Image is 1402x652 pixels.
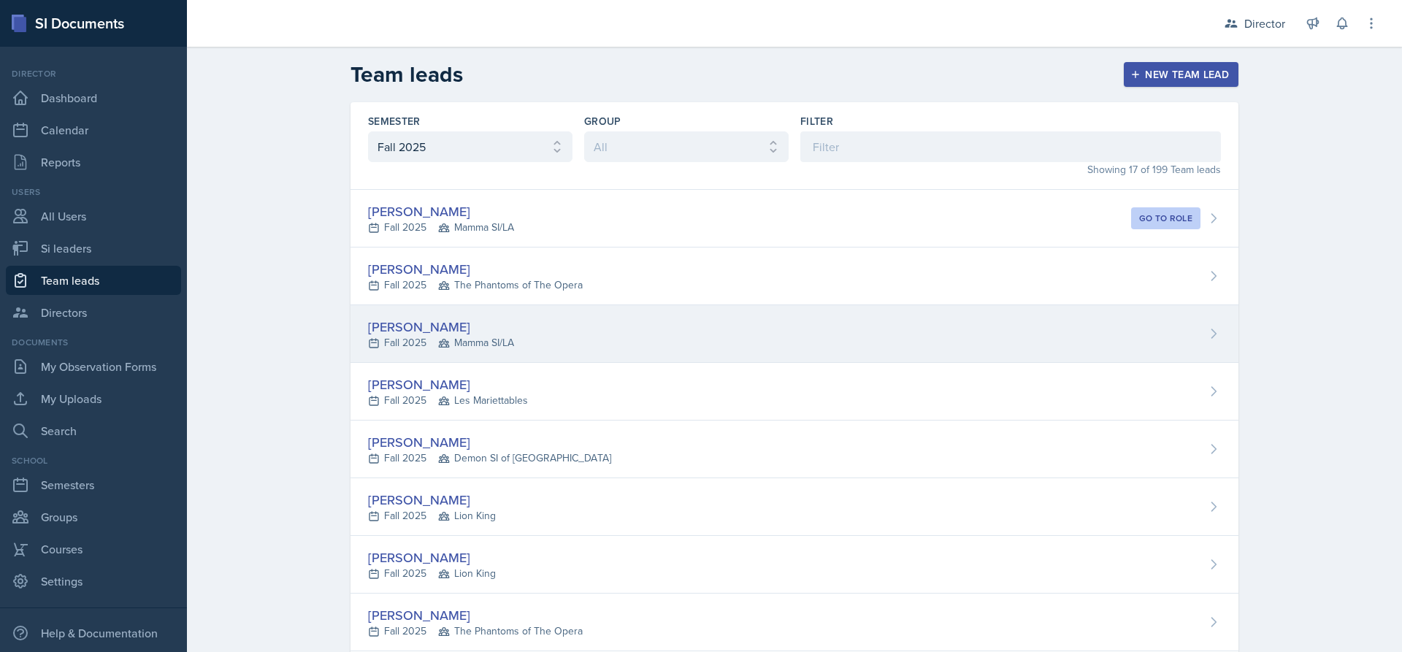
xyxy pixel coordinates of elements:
[6,202,181,231] a: All Users
[350,536,1238,594] a: [PERSON_NAME] Fall 2025Lion King
[6,567,181,596] a: Settings
[438,393,528,408] span: Les Mariettables
[368,450,611,466] div: Fall 2025
[6,266,181,295] a: Team leads
[350,363,1238,421] a: [PERSON_NAME] Fall 2025Les Mariettables
[368,277,583,293] div: Fall 2025
[368,317,514,337] div: [PERSON_NAME]
[350,61,463,88] h2: Team leads
[6,115,181,145] a: Calendar
[438,277,583,293] span: The Phantoms of The Opera
[368,259,583,279] div: [PERSON_NAME]
[6,454,181,467] div: School
[350,190,1238,248] a: [PERSON_NAME] Fall 2025Mamma SI/LA Go to role
[350,478,1238,536] a: [PERSON_NAME] Fall 2025Lion King
[6,234,181,263] a: Si leaders
[368,566,496,581] div: Fall 2025
[1139,212,1192,224] div: Go to role
[6,67,181,80] div: Director
[350,421,1238,478] a: [PERSON_NAME] Fall 2025Demon SI of [GEOGRAPHIC_DATA]
[6,298,181,327] a: Directors
[368,335,514,350] div: Fall 2025
[350,248,1238,305] a: [PERSON_NAME] Fall 2025The Phantoms of The Opera
[368,393,528,408] div: Fall 2025
[368,548,496,567] div: [PERSON_NAME]
[6,384,181,413] a: My Uploads
[350,305,1238,363] a: [PERSON_NAME] Fall 2025Mamma SI/LA
[438,566,496,581] span: Lion King
[368,202,514,221] div: [PERSON_NAME]
[438,508,496,523] span: Lion King
[6,185,181,199] div: Users
[1133,69,1229,80] div: New Team lead
[368,490,496,510] div: [PERSON_NAME]
[6,336,181,349] div: Documents
[350,594,1238,651] a: [PERSON_NAME] Fall 2025The Phantoms of The Opera
[800,114,833,129] label: Filter
[368,220,514,235] div: Fall 2025
[1244,15,1285,32] div: Director
[6,147,181,177] a: Reports
[438,624,583,639] span: The Phantoms of The Opera
[438,335,514,350] span: Mamma SI/LA
[368,605,583,625] div: [PERSON_NAME]
[6,352,181,381] a: My Observation Forms
[6,618,181,648] div: Help & Documentation
[368,375,528,394] div: [PERSON_NAME]
[800,131,1221,162] input: Filter
[438,450,611,466] span: Demon SI of [GEOGRAPHIC_DATA]
[368,432,611,452] div: [PERSON_NAME]
[438,220,514,235] span: Mamma SI/LA
[368,114,421,129] label: Semester
[1131,207,1200,229] button: Go to role
[368,624,583,639] div: Fall 2025
[6,470,181,499] a: Semesters
[6,83,181,112] a: Dashboard
[584,114,621,129] label: Group
[6,416,181,445] a: Search
[6,502,181,532] a: Groups
[1124,62,1238,87] button: New Team lead
[368,508,496,523] div: Fall 2025
[800,162,1221,177] div: Showing 17 of 199 Team leads
[6,534,181,564] a: Courses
